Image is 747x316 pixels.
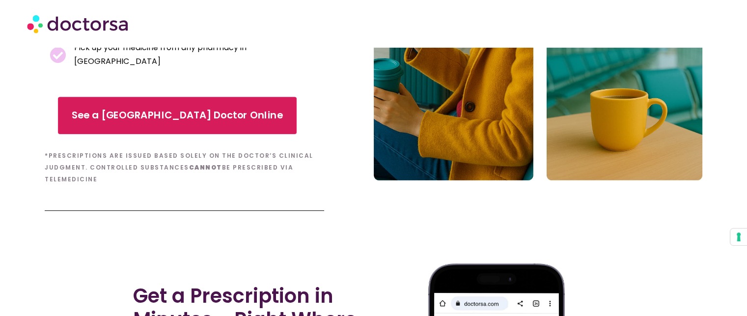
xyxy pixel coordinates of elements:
[72,109,283,123] span: See a [GEOGRAPHIC_DATA] Doctor Online
[189,163,222,172] b: cannot
[45,150,324,185] h6: *Prescriptions are issued based solely on the doctor’s clinical judgment. Controlled substances b...
[58,97,297,134] a: See a [GEOGRAPHIC_DATA] Doctor Online
[730,229,747,245] button: Your consent preferences for tracking technologies
[72,41,320,68] span: Pick up your medicine from any pharmacy in [GEOGRAPHIC_DATA]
